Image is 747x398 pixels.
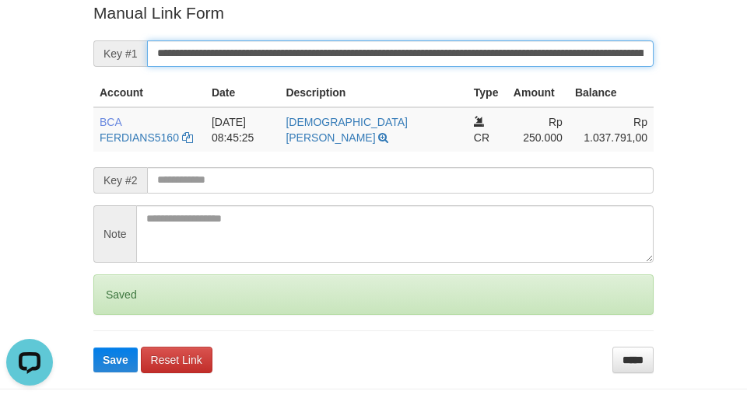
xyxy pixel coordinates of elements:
[569,107,654,152] td: Rp 1.037.791,00
[93,2,654,24] p: Manual Link Form
[93,40,147,67] span: Key #1
[205,107,280,152] td: [DATE] 08:45:25
[507,79,569,107] th: Amount
[100,116,121,128] span: BCA
[93,205,136,263] span: Note
[474,131,489,144] span: CR
[141,347,212,373] a: Reset Link
[507,107,569,152] td: Rp 250.000
[103,354,128,366] span: Save
[93,167,147,194] span: Key #2
[6,6,53,53] button: Open LiveChat chat widget
[286,116,408,144] a: [DEMOGRAPHIC_DATA][PERSON_NAME]
[93,79,205,107] th: Account
[151,354,202,366] span: Reset Link
[468,79,507,107] th: Type
[93,274,654,315] div: Saved
[182,131,193,144] a: Copy FERDIANS5160 to clipboard
[93,347,138,372] button: Save
[569,79,654,107] th: Balance
[279,79,467,107] th: Description
[205,79,280,107] th: Date
[100,131,179,144] a: FERDIANS5160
